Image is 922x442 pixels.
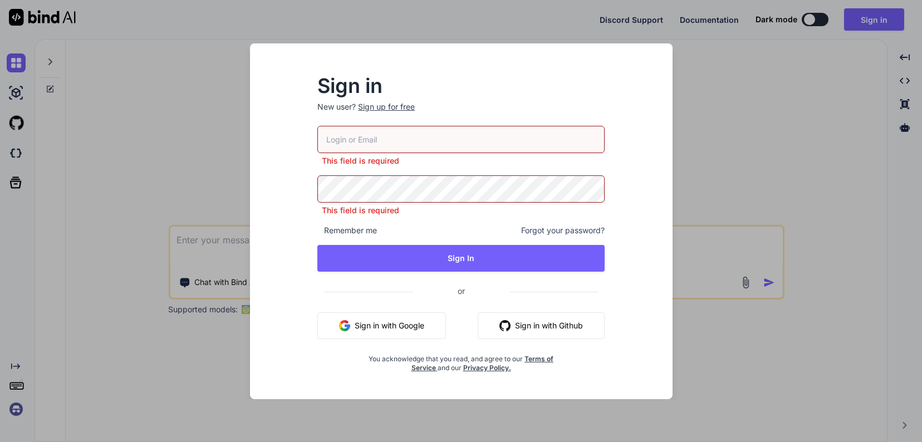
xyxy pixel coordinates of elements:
[358,101,415,112] div: Sign up for free
[521,225,605,236] span: Forgot your password?
[478,312,605,339] button: Sign in with Github
[365,348,557,372] div: You acknowledge that you read, and agree to our and our
[317,205,605,216] p: This field is required
[317,101,605,126] p: New user?
[317,312,446,339] button: Sign in with Google
[317,126,605,153] input: Login or Email
[411,355,554,372] a: Terms of Service
[463,364,511,372] a: Privacy Policy.
[317,77,605,95] h2: Sign in
[317,245,605,272] button: Sign In
[413,277,509,305] span: or
[499,320,511,331] img: github
[317,225,377,236] span: Remember me
[317,155,605,166] p: This field is required
[339,320,350,331] img: google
